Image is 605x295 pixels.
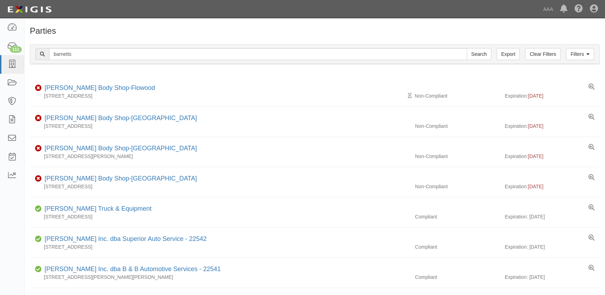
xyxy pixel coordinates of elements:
[45,145,197,152] a: [PERSON_NAME] Body Shop-[GEOGRAPHIC_DATA]
[30,213,410,220] div: [STREET_ADDRESS]
[35,267,42,272] i: Compliant
[42,265,221,274] div: Robert Barnes Inc. dba B & B Automotive Services - 22541
[505,183,600,190] div: Expiration:
[45,265,221,273] a: [PERSON_NAME] Inc. dba B & B Automotive Services - 22541
[505,153,600,160] div: Expiration:
[589,174,594,181] a: View results summary
[589,114,594,121] a: View results summary
[505,92,600,99] div: Expiration:
[35,146,42,151] i: Non-Compliant
[525,48,560,60] a: Clear Filters
[30,183,410,190] div: [STREET_ADDRESS]
[10,46,22,53] div: 111
[30,153,410,160] div: [STREET_ADDRESS][PERSON_NAME]
[505,123,600,130] div: Expiration:
[410,123,505,130] div: Non-Compliant
[589,84,594,91] a: View results summary
[42,174,197,183] div: Barnett's Body Shop-Ridgeland
[35,206,42,211] i: Compliant
[540,2,557,16] a: AAA
[589,204,594,211] a: View results summary
[410,153,505,160] div: Non-Compliant
[408,93,412,98] i: Pending Review
[574,5,583,13] i: Help Center - Complianz
[589,144,594,151] a: View results summary
[5,3,54,16] img: logo-5460c22ac91f19d4615b14bd174203de0afe785f0fc80cf4dbbc73dc1793850b.png
[505,274,600,281] div: Expiration: [DATE]
[35,86,42,91] i: Non-Compliant
[42,204,152,214] div: Barnes Truck & Equipment
[45,114,197,122] a: [PERSON_NAME] Body Shop-[GEOGRAPHIC_DATA]
[30,123,410,130] div: [STREET_ADDRESS]
[410,92,505,99] div: Non-Compliant
[35,116,42,121] i: Non-Compliant
[528,153,543,159] span: [DATE]
[42,84,155,93] div: Barnett's Body Shop-Flowood
[497,48,520,60] a: Export
[30,274,410,281] div: [STREET_ADDRESS][PERSON_NAME][PERSON_NAME]
[42,235,207,244] div: Robert Barnes Inc. dba Superior Auto Service - 22542
[45,205,152,212] a: [PERSON_NAME] Truck & Equipment
[30,243,410,250] div: [STREET_ADDRESS]
[528,123,543,129] span: [DATE]
[528,93,543,99] span: [DATE]
[45,175,197,182] a: [PERSON_NAME] Body Shop-[GEOGRAPHIC_DATA]
[589,265,594,272] a: View results summary
[45,84,155,91] a: [PERSON_NAME] Body Shop-Flowood
[30,92,410,99] div: [STREET_ADDRESS]
[410,274,505,281] div: Compliant
[467,48,491,60] input: Search
[45,235,207,242] a: [PERSON_NAME] Inc. dba Superior Auto Service - 22542
[528,184,543,189] span: [DATE]
[566,48,594,60] a: Filters
[42,144,197,153] div: Barnett's Body Shop-Florence
[589,235,594,242] a: View results summary
[35,237,42,242] i: Compliant
[410,183,505,190] div: Non-Compliant
[35,176,42,181] i: Non-Compliant
[42,114,197,123] div: Barnett's Body Shop-Madison
[30,26,600,35] h1: Parties
[505,243,600,250] div: Expiration: [DATE]
[505,213,600,220] div: Expiration: [DATE]
[49,48,467,60] input: Search
[410,213,505,220] div: Compliant
[410,243,505,250] div: Compliant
